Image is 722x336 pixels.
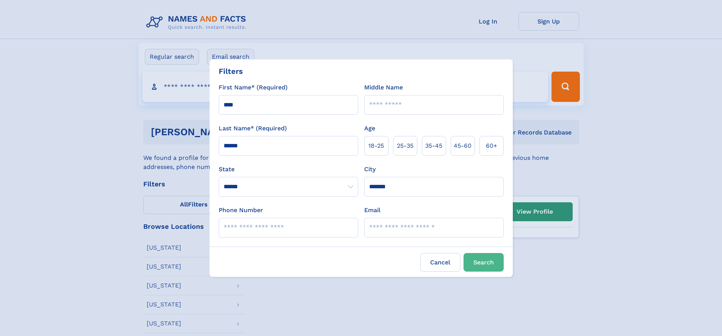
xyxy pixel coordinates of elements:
[364,83,403,92] label: Middle Name
[464,253,504,272] button: Search
[486,141,497,150] span: 60+
[364,206,381,215] label: Email
[364,124,375,133] label: Age
[219,165,358,174] label: State
[219,83,288,92] label: First Name* (Required)
[368,141,384,150] span: 18‑25
[219,66,243,77] div: Filters
[454,141,471,150] span: 45‑60
[397,141,413,150] span: 25‑35
[219,206,263,215] label: Phone Number
[219,124,287,133] label: Last Name* (Required)
[420,253,460,272] label: Cancel
[425,141,442,150] span: 35‑45
[364,165,376,174] label: City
